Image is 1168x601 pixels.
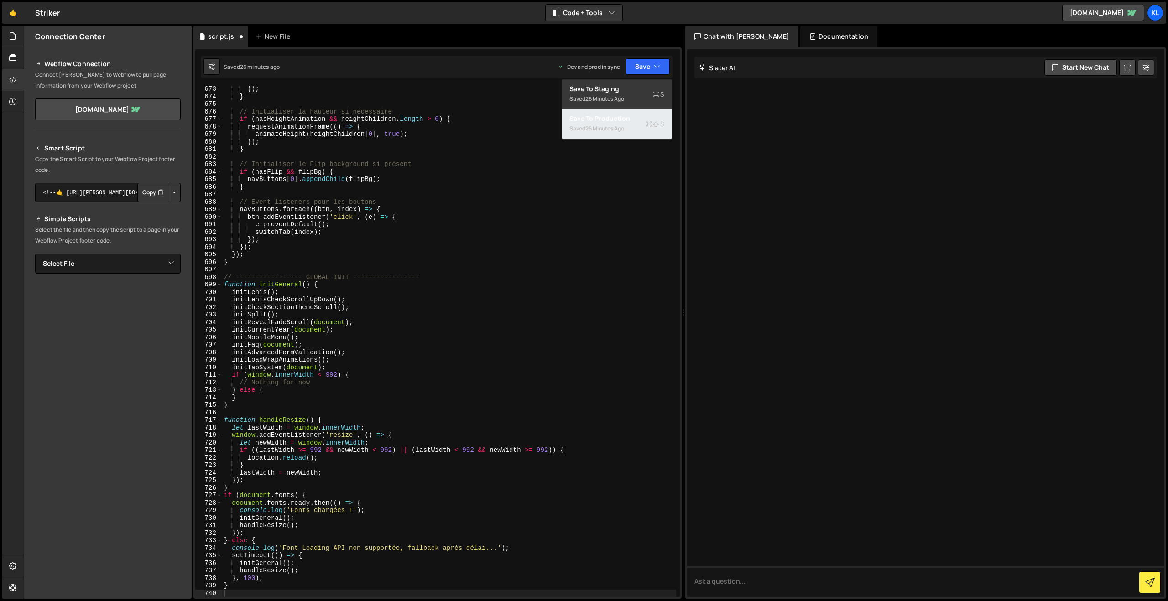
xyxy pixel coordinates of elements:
div: 715 [195,401,222,409]
div: 688 [195,198,222,206]
div: 724 [195,469,222,477]
div: 735 [195,552,222,560]
div: 731 [195,522,222,529]
div: 682 [195,153,222,161]
span: S [646,119,664,129]
div: 679 [195,130,222,138]
div: 698 [195,274,222,281]
button: Save [626,58,670,75]
div: 706 [195,334,222,342]
div: 717 [195,416,222,424]
div: 726 [195,484,222,492]
div: 737 [195,567,222,575]
div: Striker [35,7,60,18]
div: 673 [195,85,222,93]
div: Save to Production [569,114,664,123]
div: 704 [195,319,222,326]
div: 740 [195,590,222,597]
button: Save to StagingS Saved26 minutes ago [562,80,672,109]
div: 26 minutes ago [240,63,280,71]
div: 683 [195,161,222,168]
div: 730 [195,514,222,522]
div: 702 [195,304,222,311]
div: New File [255,32,294,41]
p: Select the file and then copy the script to a page in your Webflow Project footer code. [35,224,181,246]
div: 26 minutes ago [585,124,624,132]
div: 736 [195,560,222,567]
div: 727 [195,492,222,499]
div: 674 [195,93,222,101]
div: 716 [195,409,222,417]
div: 693 [195,236,222,244]
span: S [653,90,664,99]
button: Copy [137,183,168,202]
div: 708 [195,349,222,357]
div: 705 [195,326,222,334]
div: 725 [195,477,222,484]
div: 691 [195,221,222,228]
div: 696 [195,259,222,266]
div: 734 [195,544,222,552]
a: [DOMAIN_NAME] [1062,5,1144,21]
button: Code + Tools [546,5,622,21]
div: 694 [195,244,222,251]
div: 723 [195,461,222,469]
div: 678 [195,123,222,131]
div: 687 [195,191,222,198]
div: 733 [195,537,222,544]
div: Save to Staging [569,84,664,93]
div: 721 [195,446,222,454]
a: Kl [1147,5,1163,21]
iframe: YouTube video player [35,289,182,371]
div: 738 [195,575,222,582]
div: 728 [195,499,222,507]
button: Start new chat [1044,59,1117,76]
h2: Slater AI [699,63,735,72]
div: 700 [195,289,222,296]
div: 676 [195,108,222,116]
div: 713 [195,386,222,394]
div: 681 [195,145,222,153]
div: Button group with nested dropdown [137,183,181,202]
div: 684 [195,168,222,176]
div: 718 [195,424,222,432]
div: 675 [195,100,222,108]
div: 732 [195,529,222,537]
h2: Simple Scripts [35,213,181,224]
div: 686 [195,183,222,191]
p: Copy the Smart Script to your Webflow Project footer code. [35,154,181,176]
div: 692 [195,228,222,236]
div: 703 [195,311,222,319]
textarea: <!--🤙 [URL][PERSON_NAME][DOMAIN_NAME]> <script>document.addEventListener("DOMContentLoaded", func... [35,183,181,202]
div: 680 [195,138,222,146]
div: 729 [195,507,222,514]
button: Save to ProductionS Saved26 minutes ago [562,109,672,139]
iframe: YouTube video player [35,377,182,459]
div: 699 [195,281,222,289]
div: 720 [195,439,222,447]
div: Documentation [800,26,877,47]
div: 685 [195,176,222,183]
div: 689 [195,206,222,213]
h2: Webflow Connection [35,58,181,69]
div: Saved [569,93,664,104]
div: 739 [195,582,222,590]
div: 722 [195,454,222,462]
div: 710 [195,364,222,372]
div: Saved [224,63,280,71]
div: 709 [195,356,222,364]
div: 711 [195,371,222,379]
div: 719 [195,431,222,439]
div: 695 [195,251,222,259]
a: 🤙 [2,2,24,24]
h2: Connection Center [35,31,105,41]
a: [DOMAIN_NAME] [35,98,181,120]
div: 701 [195,296,222,304]
div: 690 [195,213,222,221]
div: 707 [195,341,222,349]
div: 714 [195,394,222,402]
div: 697 [195,266,222,274]
div: 26 minutes ago [585,95,624,103]
div: Chat with [PERSON_NAME] [685,26,798,47]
